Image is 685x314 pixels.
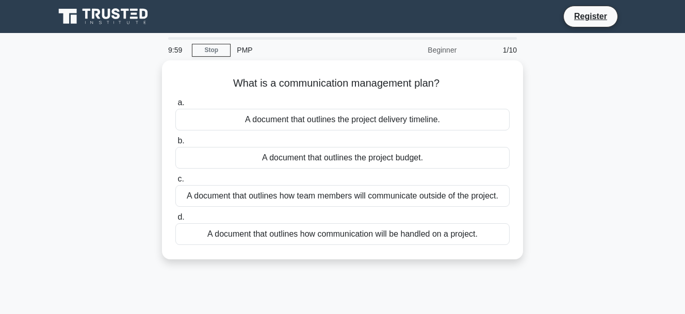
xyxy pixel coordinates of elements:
div: A document that outlines the project budget. [175,147,510,169]
div: 1/10 [463,40,523,60]
div: A document that outlines how communication will be handled on a project. [175,223,510,245]
div: A document that outlines the project delivery timeline. [175,109,510,130]
div: Beginner [372,40,463,60]
span: a. [177,98,184,107]
span: c. [177,174,184,183]
div: A document that outlines how team members will communicate outside of the project. [175,185,510,207]
div: PMP [231,40,372,60]
span: d. [177,212,184,221]
div: 9:59 [162,40,192,60]
a: Register [568,10,613,23]
h5: What is a communication management plan? [174,77,511,90]
span: b. [177,136,184,145]
a: Stop [192,44,231,57]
